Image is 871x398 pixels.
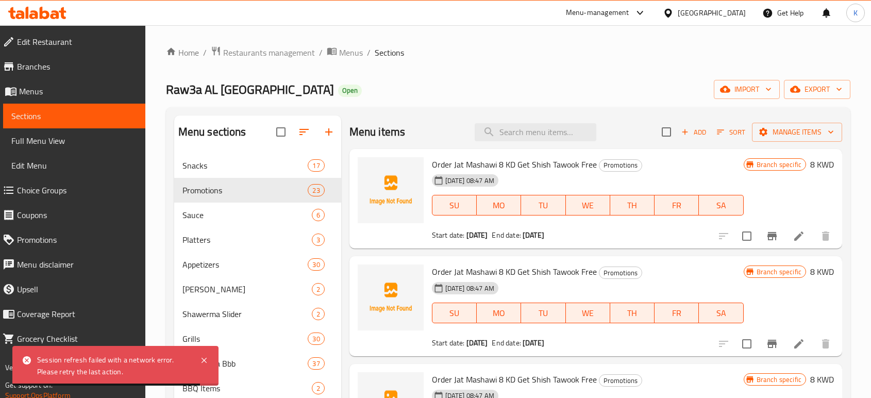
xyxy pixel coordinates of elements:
[853,7,858,19] span: K
[5,378,53,392] span: Get support on:
[432,336,465,350] span: Start date:
[182,283,312,295] div: Iskander Shawerma
[475,123,596,141] input: search
[182,209,312,221] span: Sauce
[752,267,806,277] span: Branch specific
[19,85,137,97] span: Menus
[466,336,488,350] b: [DATE]
[312,308,325,320] div: items
[174,326,341,351] div: Grills30
[182,184,308,196] span: Promotions
[477,195,521,215] button: MO
[203,46,207,59] li: /
[599,159,642,171] span: Promotions
[481,306,517,321] span: MO
[810,157,834,172] h6: 8 KWD
[441,284,498,293] span: [DATE] 08:47 AM
[166,46,199,59] a: Home
[677,124,710,140] span: Add item
[492,336,521,350] span: End date:
[437,306,473,321] span: SU
[338,86,362,95] span: Open
[492,228,521,242] span: End date:
[736,225,758,247] span: Select to update
[182,159,308,172] span: Snacks
[525,306,561,321] span: TU
[566,7,629,19] div: Menu-management
[174,203,341,227] div: Sauce6
[659,306,695,321] span: FR
[656,121,677,143] span: Select section
[752,123,842,142] button: Manage items
[525,198,561,213] span: TU
[166,78,334,101] span: Raw3a AL [GEOGRAPHIC_DATA]
[752,375,806,385] span: Branch specific
[599,375,642,387] span: Promotions
[182,357,308,370] span: Shawerma Bbb
[599,267,642,279] div: Promotions
[810,264,834,279] h6: 8 KWD
[3,104,145,128] a: Sections
[211,46,315,59] a: Restaurants management
[599,159,642,172] div: Promotions
[37,354,190,377] div: Session refresh failed with a network error. Please retry the last action.
[699,195,743,215] button: SA
[327,46,363,59] a: Menus
[182,382,312,394] div: BBQ Items
[17,209,137,221] span: Coupons
[717,126,745,138] span: Sort
[308,161,324,171] span: 17
[349,124,406,140] h2: Menu items
[182,234,312,246] span: Platters
[375,46,404,59] span: Sections
[599,374,642,387] div: Promotions
[703,198,739,213] span: SA
[178,124,246,140] h2: Menu sections
[182,333,308,345] span: Grills
[17,36,137,48] span: Edit Restaurant
[432,372,597,387] span: Order Jat Mashawi 8 KD Get Shish Tawook Free
[166,46,850,59] nav: breadcrumb
[813,331,838,356] button: delete
[5,361,30,374] span: Version:
[182,258,308,271] div: Appetizers
[610,303,655,323] button: TH
[523,336,544,350] b: [DATE]
[174,277,341,302] div: [PERSON_NAME]2
[659,198,695,213] span: FR
[11,135,137,147] span: Full Menu View
[784,80,850,99] button: export
[432,264,597,279] span: Order Jat Mashawi 8 KD Get Shish Tawook Free
[655,303,699,323] button: FR
[521,303,565,323] button: TU
[182,283,312,295] span: [PERSON_NAME]
[699,303,743,323] button: SA
[680,126,708,138] span: Add
[308,357,324,370] div: items
[432,228,465,242] span: Start date:
[432,195,477,215] button: SU
[477,303,521,323] button: MO
[441,176,498,186] span: [DATE] 08:47 AM
[614,198,650,213] span: TH
[174,302,341,326] div: Shawerma Slider2
[566,303,610,323] button: WE
[312,209,325,221] div: items
[17,333,137,345] span: Grocery Checklist
[308,186,324,195] span: 23
[714,80,780,99] button: import
[437,198,473,213] span: SU
[703,306,739,321] span: SA
[312,210,324,220] span: 6
[17,308,137,320] span: Coverage Report
[312,234,325,246] div: items
[599,267,642,279] span: Promotions
[11,159,137,172] span: Edit Menu
[17,258,137,271] span: Menu disclaimer
[223,46,315,59] span: Restaurants management
[792,83,842,96] span: export
[312,235,324,245] span: 3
